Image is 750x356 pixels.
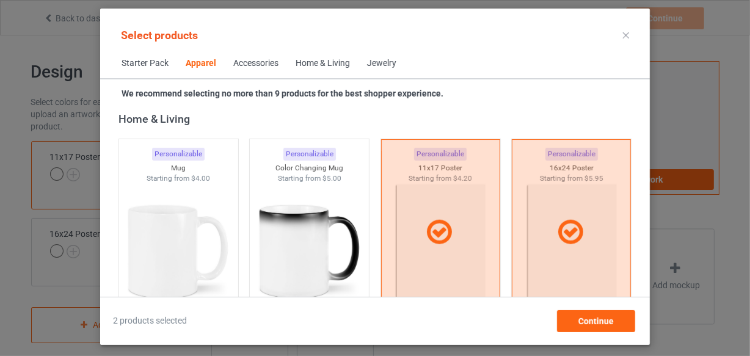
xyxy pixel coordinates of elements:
span: Continue [578,316,614,326]
div: Continue [557,310,635,332]
span: Starter Pack [113,49,177,78]
span: 2 products selected [113,315,187,327]
div: Personalizable [283,148,336,161]
strong: We recommend selecting no more than 9 products for the best shopper experience. [122,89,443,98]
span: $4.00 [191,174,210,183]
div: Apparel [186,57,216,70]
div: Jewelry [367,57,396,70]
div: Starting from [250,173,369,184]
img: regular.jpg [255,183,364,320]
div: Color Changing Mug [250,163,369,173]
div: Accessories [233,57,279,70]
div: Starting from [119,173,238,184]
div: Home & Living [296,57,350,70]
span: Select products [121,29,198,42]
img: regular.jpg [124,183,233,320]
div: Personalizable [152,148,205,161]
span: $5.00 [322,174,341,183]
div: Mug [119,163,238,173]
div: Home & Living [118,112,637,126]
